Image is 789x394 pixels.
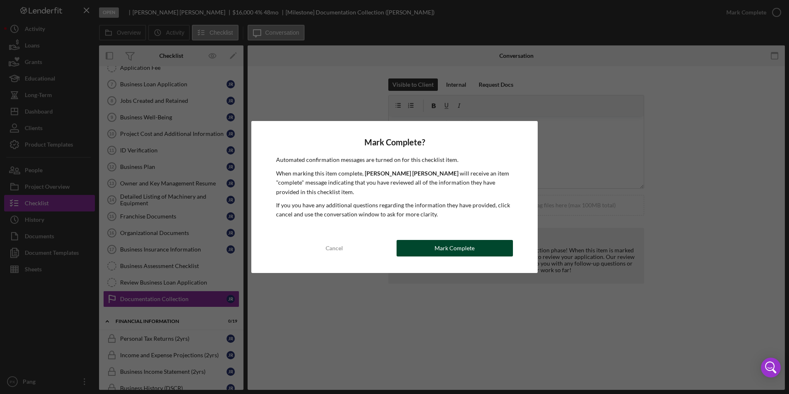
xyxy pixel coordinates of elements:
div: Mark Complete [435,240,475,256]
h4: Mark Complete? [276,138,513,147]
p: Automated confirmation messages are turned on for this checklist item. [276,155,513,164]
div: Open Intercom Messenger [761,358,781,377]
div: Cancel [326,240,343,256]
p: When marking this item complete, will receive an item "complete" message indicating that you have... [276,169,513,197]
p: If you you have any additional questions regarding the information they have provided, click canc... [276,201,513,219]
button: Mark Complete [397,240,513,256]
b: [PERSON_NAME] [PERSON_NAME] [365,170,458,177]
button: Cancel [276,240,392,256]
